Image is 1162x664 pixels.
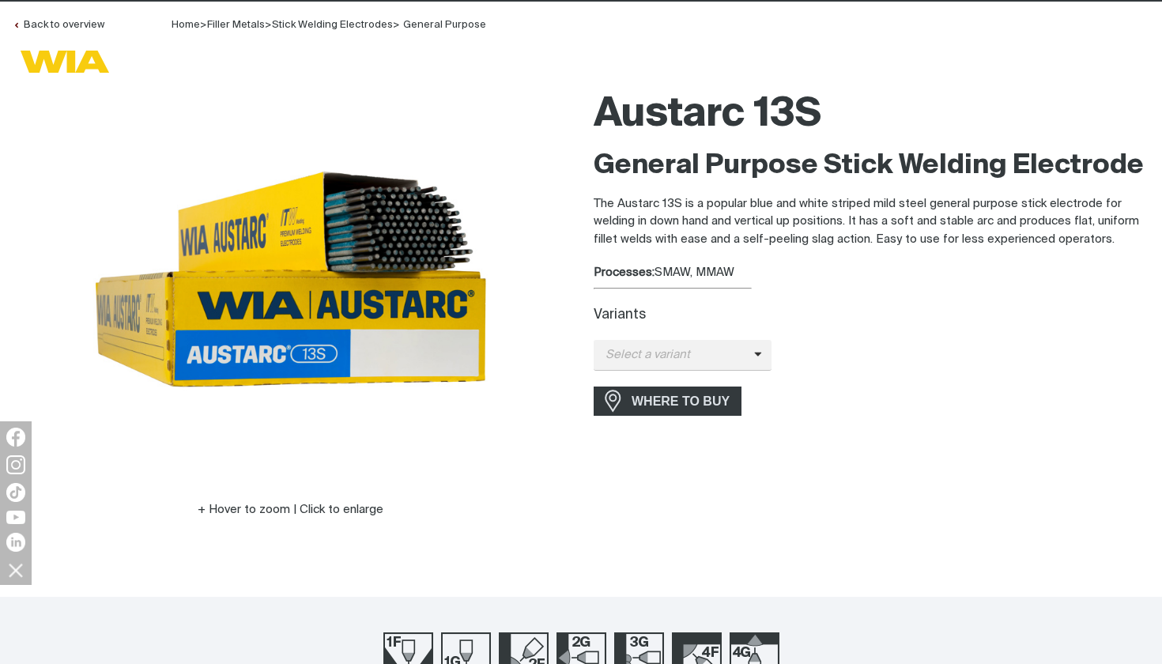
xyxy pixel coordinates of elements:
img: Facebook [6,428,25,447]
img: Austarc 13S [93,81,489,477]
span: > [393,20,400,30]
img: LinkedIn [6,533,25,552]
h1: Austarc 13S [594,89,1149,141]
img: hide socials [2,556,29,583]
a: WHERE TO BUY [594,387,741,416]
a: Home [172,18,200,30]
span: WHERE TO BUY [621,389,740,414]
img: TikTok [6,483,25,502]
div: SMAW, MMAW [594,264,1149,282]
span: > [200,20,207,30]
span: Select a variant [594,346,754,364]
a: General Purpose [403,20,486,30]
span: Home [172,20,200,30]
button: Hover to zoom | Click to enlarge [188,500,393,519]
label: Variants [594,308,646,322]
span: > [265,20,272,30]
img: Instagram [6,455,25,474]
a: Filler Metals [207,20,265,30]
a: Stick Welding Electrodes [272,20,393,30]
p: The Austarc 13S is a popular blue and white striped mild steel general purpose stick electrode fo... [594,195,1149,249]
strong: Processes: [594,266,655,278]
img: YouTube [6,511,25,524]
a: Back to overview [13,20,104,30]
h2: General Purpose Stick Welding Electrode [594,149,1149,183]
